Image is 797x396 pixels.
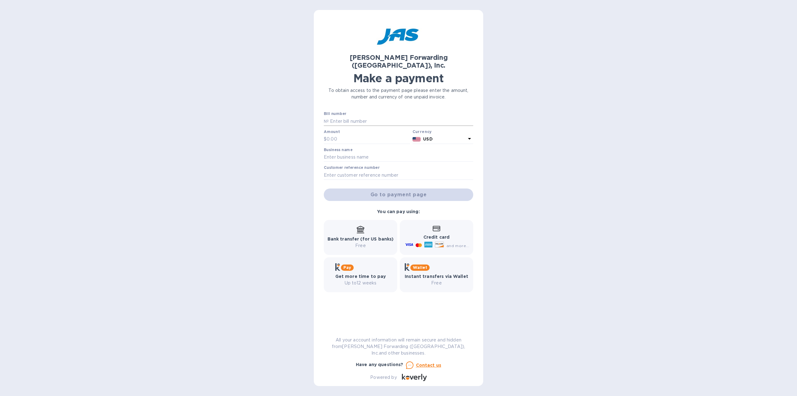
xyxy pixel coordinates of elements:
[405,274,468,279] b: Instant transfers via Wallet
[446,243,469,248] span: and more...
[335,280,386,286] p: Up to 12 weeks
[324,148,352,152] label: Business name
[329,117,473,126] input: Enter bill number
[413,137,421,141] img: USD
[324,136,327,142] p: $
[335,274,386,279] b: Get more time to pay
[413,129,432,134] b: Currency
[350,54,448,69] b: [PERSON_NAME] Forwarding ([GEOGRAPHIC_DATA]), Inc.
[377,209,420,214] b: You can pay using:
[324,166,380,170] label: Customer reference number
[423,136,432,141] b: USD
[405,280,468,286] p: Free
[327,135,410,144] input: 0.00
[324,72,473,85] h1: Make a payment
[324,118,329,125] p: №
[370,374,397,381] p: Powered by
[416,363,441,368] u: Contact us
[324,112,346,116] label: Bill number
[324,170,473,180] input: Enter customer reference number
[423,235,450,240] b: Credit card
[343,265,351,270] b: Pay
[328,242,394,249] p: Free
[324,153,473,162] input: Enter business name
[324,337,473,356] p: All your account information will remain secure and hidden from [PERSON_NAME] Forwarding ([GEOGRA...
[356,362,403,367] b: Have any questions?
[328,236,394,241] b: Bank transfer (for US banks)
[324,87,473,100] p: To obtain access to the payment page please enter the amount, number and currency of one unpaid i...
[413,265,427,270] b: Wallet
[324,130,340,134] label: Amount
